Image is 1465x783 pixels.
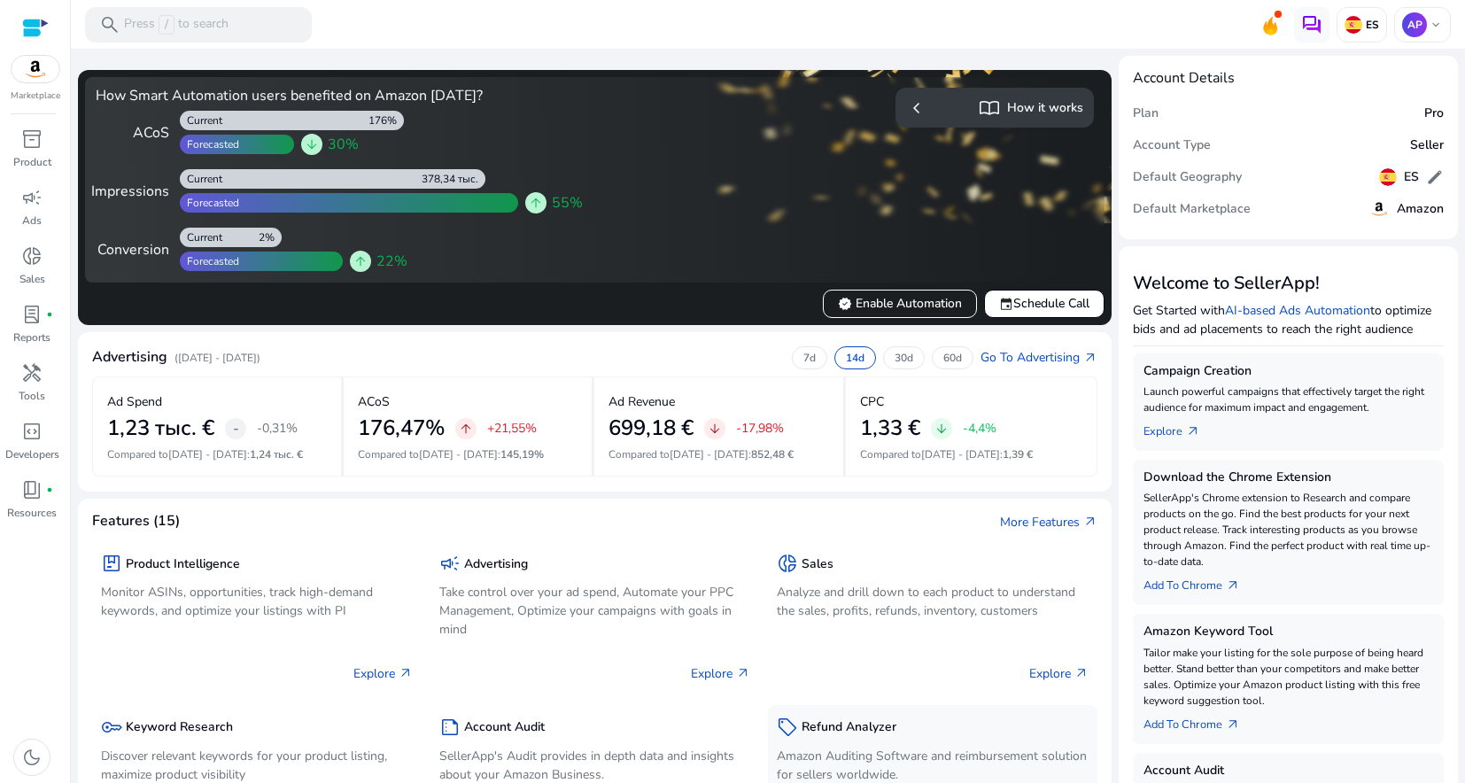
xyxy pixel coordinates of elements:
span: chevron_left [906,97,927,119]
span: arrow_upward [353,254,368,268]
h5: Seller [1410,138,1444,153]
span: book_4 [21,479,43,500]
p: Compared to : [358,446,578,462]
img: amazon.svg [12,56,59,82]
p: -17,98% [736,423,784,435]
p: Explore [1029,664,1089,683]
div: Conversion [96,239,169,260]
div: Current [180,230,222,244]
p: Tools [19,388,45,404]
div: Impressions [96,181,169,202]
p: Compared to : [107,446,327,462]
span: Enable Automation [838,294,962,313]
h5: Account Audit [1143,764,1434,779]
span: donut_small [21,245,43,267]
p: AP [1402,12,1427,37]
span: fiber_manual_record [46,486,53,493]
a: Add To Chrome [1143,570,1254,594]
p: +21,55% [487,423,537,435]
button: eventSchedule Call [984,290,1105,318]
span: 22% [376,251,407,272]
p: Analyze and drill down to each product to understand the sales, profits, refunds, inventory, cust... [777,583,1089,620]
p: -0,31% [257,423,298,435]
h5: Default Geography [1133,170,1242,185]
span: edit [1426,168,1444,186]
span: arrow_upward [529,196,543,210]
span: arrow_outward [399,666,413,680]
span: fiber_manual_record [46,311,53,318]
span: summarize [439,717,461,738]
span: dark_mode [21,747,43,768]
img: es.svg [1345,16,1362,34]
p: Developers [5,446,59,462]
span: 852,48 € [751,447,794,461]
span: [DATE] - [DATE] [670,447,748,461]
p: Tailor make your listing for the sole purpose of being heard better. Stand better than your compe... [1143,645,1434,709]
p: Take control over your ad spend, Automate your PPC Management, Optimize your campaigns with goals... [439,583,751,639]
a: Add To Chrome [1143,709,1254,733]
span: arrow_outward [1186,424,1200,438]
h5: Campaign Creation [1143,364,1434,379]
span: lab_profile [21,304,43,325]
h5: ES [1404,170,1419,185]
span: arrow_outward [736,666,750,680]
div: Forecasted [180,196,239,210]
a: AI-based Ads Automation [1225,302,1370,319]
p: CPC [860,392,884,411]
span: arrow_downward [934,422,949,436]
span: 1,39 € [1003,447,1033,461]
h5: Advertising [464,557,528,572]
h3: Welcome to SellerApp! [1133,273,1445,294]
h4: Advertising [92,349,167,366]
span: arrow_downward [708,422,722,436]
h2: 176,47% [358,415,445,441]
div: 2% [259,230,282,244]
p: -4,4% [963,423,996,435]
p: 30d [895,351,913,365]
div: Forecasted [180,254,239,268]
a: Go To Advertisingarrow_outward [981,348,1097,367]
span: [DATE] - [DATE] [419,447,498,461]
h5: Amazon Keyword Tool [1143,624,1434,640]
span: arrow_upward [459,422,473,436]
h5: Refund Analyzer [802,720,896,735]
span: / [159,15,174,35]
div: 176% [368,113,404,128]
h5: Download the Chrome Extension [1143,470,1434,485]
h5: How it works [1007,101,1083,116]
h4: Account Details [1133,70,1235,87]
h2: 1,23 тыс. € [107,415,214,441]
a: More Featuresarrow_outward [1000,513,1097,531]
h2: 699,18 € [608,415,694,441]
span: - [233,418,239,439]
p: Ad Revenue [608,392,675,411]
a: Explorearrow_outward [1143,415,1214,440]
p: Explore [691,664,750,683]
p: ES [1362,18,1379,32]
img: es.svg [1379,168,1397,186]
div: Current [180,172,222,186]
span: arrow_outward [1074,666,1089,680]
h2: 1,33 € [860,415,920,441]
div: ACoS [96,122,169,143]
div: Current [180,113,222,128]
span: 1,24 тыс. € [250,447,303,461]
span: 30% [328,134,359,155]
button: verifiedEnable Automation [823,290,977,318]
h5: Sales [802,557,833,572]
p: Ads [22,213,42,229]
p: 7d [803,351,816,365]
p: Product [13,154,51,170]
span: handyman [21,362,43,384]
span: arrow_downward [305,137,319,151]
img: amazon.svg [1368,198,1390,220]
p: Resources [7,505,57,521]
span: event [999,297,1013,311]
span: inventory_2 [21,128,43,150]
span: arrow_outward [1226,578,1240,593]
span: sell [777,717,798,738]
h5: Keyword Research [126,720,233,735]
span: [DATE] - [DATE] [921,447,1000,461]
span: keyboard_arrow_down [1429,18,1443,32]
span: code_blocks [21,421,43,442]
